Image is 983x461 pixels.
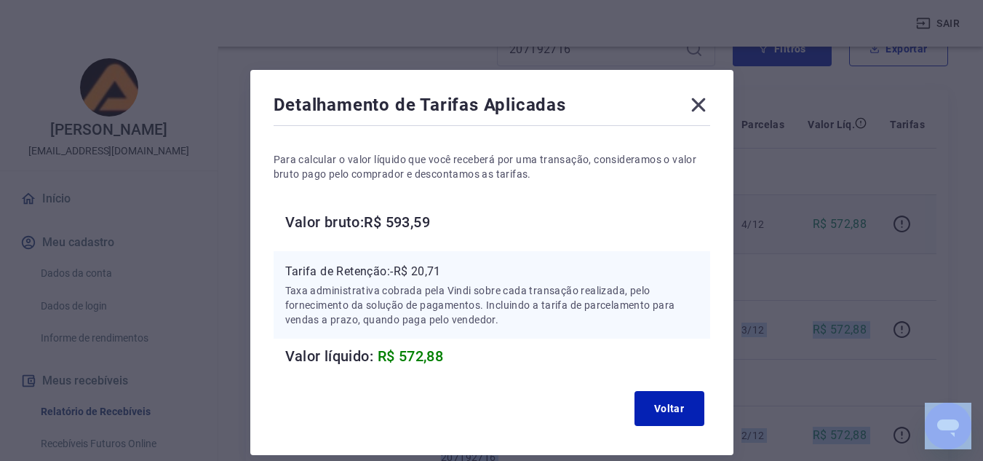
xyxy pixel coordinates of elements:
iframe: Botón para iniciar la ventana de mensajería [925,403,971,449]
h6: Valor líquido: [285,344,710,368]
p: Taxa administrativa cobrada pela Vindi sobre cada transação realizada, pelo fornecimento da soluç... [285,283,699,327]
p: Para calcular o valor líquido que você receberá por uma transação, consideramos o valor bruto pag... [274,152,710,181]
span: R$ 572,88 [378,347,444,365]
div: Detalhamento de Tarifas Aplicadas [274,93,710,122]
button: Voltar [634,391,704,426]
p: Tarifa de Retenção: -R$ 20,71 [285,263,699,280]
h6: Valor bruto: R$ 593,59 [285,210,710,234]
